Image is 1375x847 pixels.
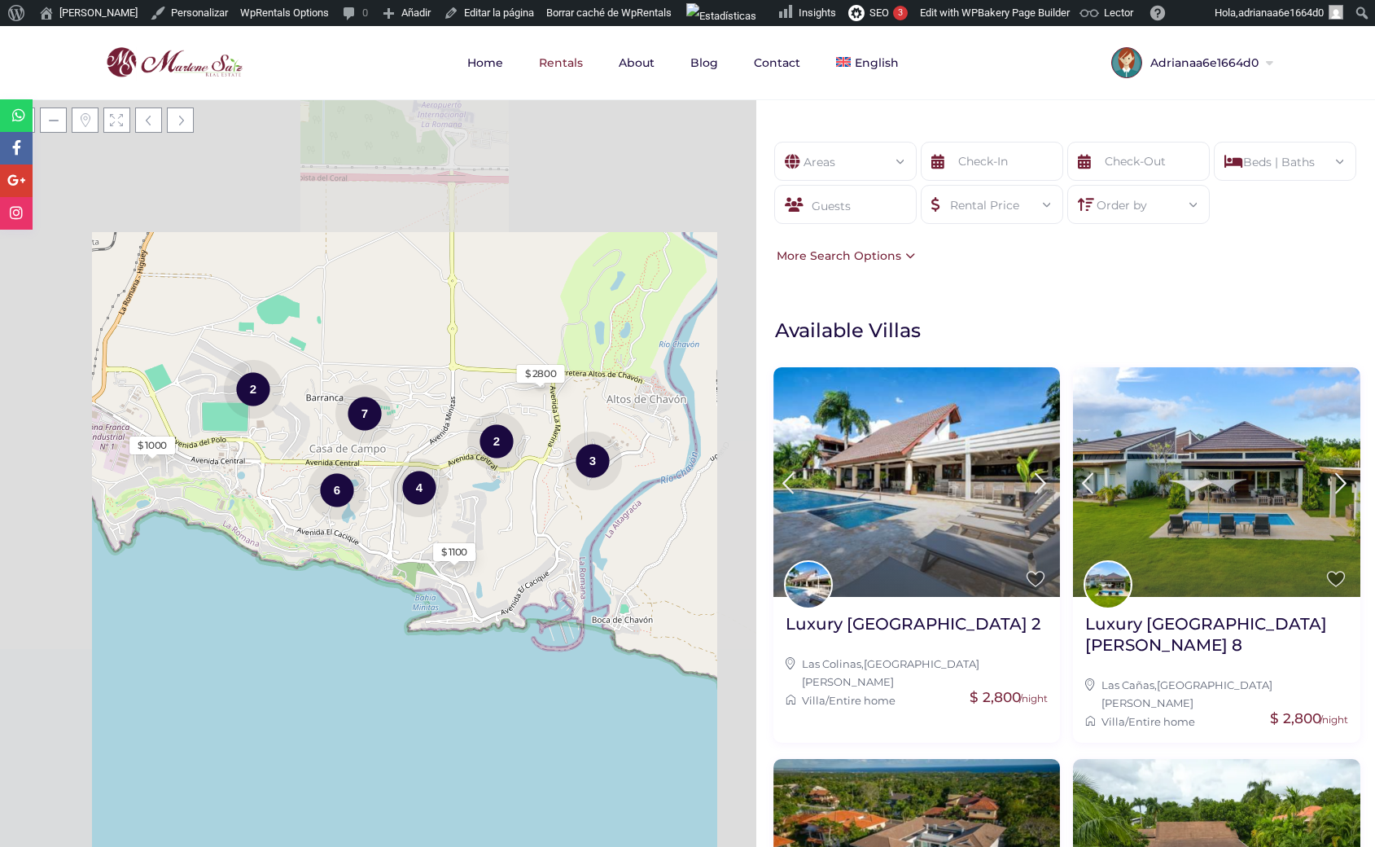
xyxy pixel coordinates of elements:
div: Rental Price [934,186,1050,214]
h2: Luxury [GEOGRAPHIC_DATA][PERSON_NAME] 8 [1085,613,1348,656]
span: Adrianaa6e1664d0 [1142,57,1263,68]
div: , [786,655,1049,691]
a: Contact [738,26,817,99]
a: About [602,26,671,99]
input: Check-In [921,142,1063,181]
a: Home [451,26,519,99]
a: Blog [674,26,734,99]
img: Visitas de 48 horas. Haz clic para ver más estadísticas del sitio. [686,3,756,29]
a: Luxury [GEOGRAPHIC_DATA][PERSON_NAME] 8 [1085,613,1348,668]
div: Loading Maps [256,249,500,335]
a: [GEOGRAPHIC_DATA][PERSON_NAME] [1101,678,1272,709]
a: Villa [1101,715,1125,728]
div: Guests [774,185,917,224]
a: Rentals [523,26,599,99]
a: Entire home [1128,715,1195,728]
div: $ 1000 [138,438,167,453]
h1: Available Villas [775,318,1367,343]
div: Beds | Baths [1227,143,1343,171]
a: English [820,26,914,99]
div: 2 [224,358,282,419]
div: 7 [335,383,394,444]
div: , [1085,676,1348,713]
span: adrianaa6e1664d0 [1238,7,1324,19]
a: Las Colinas [802,657,861,670]
input: Check-Out [1067,142,1210,181]
img: Luxury Villa Colinas 2 [773,367,1061,597]
div: / [1085,713,1348,731]
a: Entire home [829,694,896,707]
img: logo [102,43,247,82]
div: $ 2800 [525,366,557,381]
div: / [786,691,1049,709]
a: [GEOGRAPHIC_DATA][PERSON_NAME] [802,657,979,688]
span: English [855,55,899,70]
div: Order by [1080,186,1197,214]
span: SEO [869,7,889,19]
div: More Search Options [773,247,915,265]
div: Areas [787,143,904,171]
h2: Luxury [GEOGRAPHIC_DATA] 2 [786,613,1040,634]
a: Villa [802,694,825,707]
a: Luxury [GEOGRAPHIC_DATA] 2 [786,613,1040,647]
div: $ 1100 [441,545,467,560]
div: 4 [390,457,449,518]
div: 3 [563,430,622,491]
img: Luxury Villa Cañas 8 [1073,367,1360,597]
div: 6 [308,459,366,520]
a: Las Cañas [1101,678,1154,691]
div: 2 [467,410,526,472]
div: 3 [893,6,908,20]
